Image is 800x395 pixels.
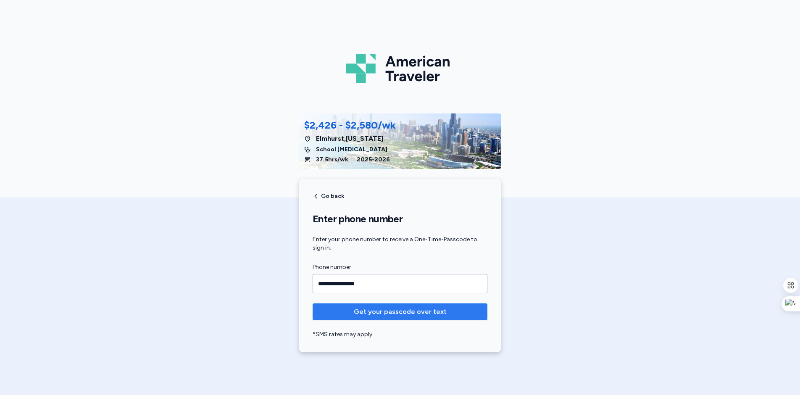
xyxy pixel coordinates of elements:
span: Elmhurst , [US_STATE] [316,134,383,144]
span: Go back [321,193,344,199]
span: 37.5 hrs/wk [316,155,348,164]
span: Get your passcode over text [354,307,447,317]
div: Enter your phone number to receive a One-Time-Passcode to sign in. [313,235,487,252]
span: 2025 - 2026 [357,155,390,164]
input: Phone number [313,274,487,293]
span: School [MEDICAL_DATA] [316,145,387,154]
button: Go back [313,193,344,200]
img: Logo [346,50,454,87]
button: Get your passcode over text [313,303,487,320]
div: $2,426 - $2,580/wk [304,118,396,132]
label: Phone number [313,262,487,272]
div: *SMS rates may apply [313,330,487,339]
h1: Enter phone number [313,213,487,225]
